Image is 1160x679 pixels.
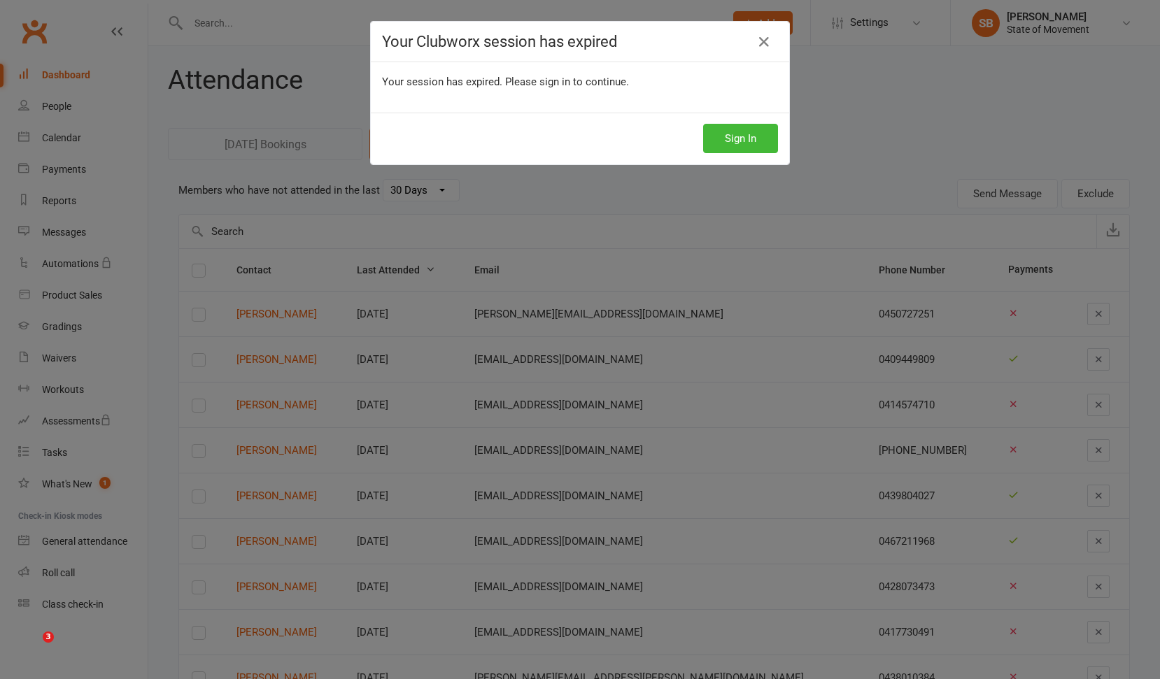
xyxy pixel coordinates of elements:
iframe: Intercom live chat [14,631,48,665]
a: Close [753,31,775,53]
button: Sign In [703,124,778,153]
h4: Your Clubworx session has expired [382,33,778,50]
span: 3 [43,631,54,643]
span: Your session has expired. Please sign in to continue. [382,76,629,88]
